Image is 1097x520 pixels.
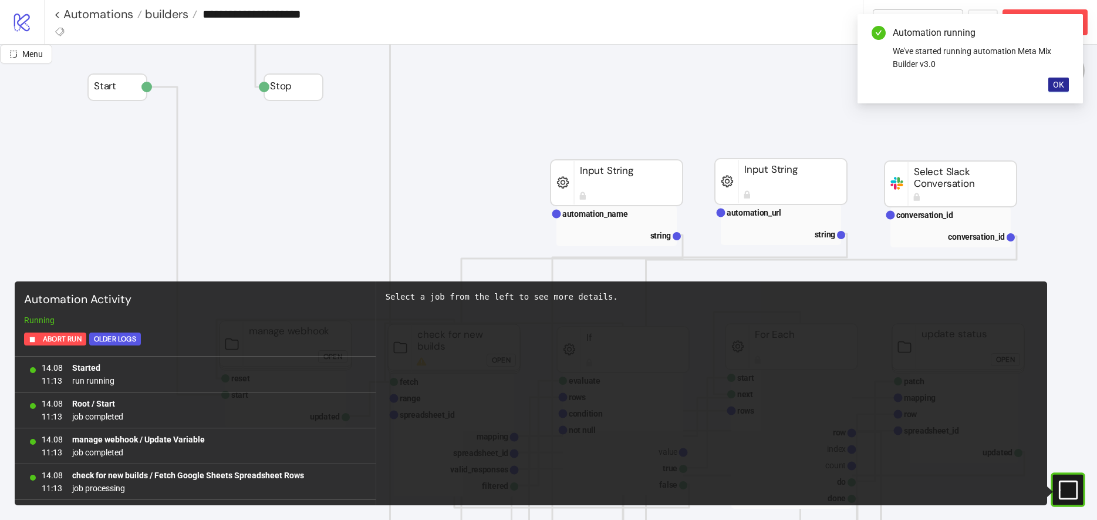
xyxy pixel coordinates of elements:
[893,26,1069,40] div: Automation running
[1053,80,1064,89] span: OK
[872,26,886,40] span: check-circle
[19,314,371,327] div: Running
[72,435,205,444] b: manage webhook / Update Variable
[72,471,304,480] b: check for new builds / Fetch Google Sheets Spreadsheet Rows
[893,45,1069,71] div: We've started running automation Meta Mix Builder v3.0
[72,410,123,423] span: job completed
[1048,78,1069,92] button: OK
[42,361,63,374] span: 14.08
[43,333,82,346] span: Abort Run
[727,208,781,217] text: automation_url
[19,286,371,314] div: Automation Activity
[72,482,304,495] span: job processing
[386,291,1038,303] div: Select a job from the left to see more details.
[72,399,115,408] b: Root / Start
[94,333,136,346] div: Older Logs
[42,374,63,387] span: 11:13
[42,410,63,423] span: 11:13
[42,433,63,446] span: 14.08
[815,230,836,239] text: string
[142,6,188,22] span: builders
[562,209,628,219] text: automation_name
[9,50,18,58] span: radius-bottomright
[24,333,86,345] button: Abort Run
[650,231,671,240] text: string
[42,446,63,459] span: 11:13
[54,8,142,20] a: < Automations
[1003,9,1088,35] button: Abort Run
[22,49,43,59] span: Menu
[72,446,205,459] span: job completed
[72,363,100,373] b: Started
[142,8,197,20] a: builders
[72,374,114,387] span: run running
[42,397,63,410] span: 14.08
[42,469,63,482] span: 14.08
[896,210,953,220] text: conversation_id
[89,333,141,345] button: Older Logs
[968,9,998,35] button: ...
[873,9,964,35] button: To Widgets
[948,232,1005,241] text: conversation_id
[42,482,63,495] span: 11:13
